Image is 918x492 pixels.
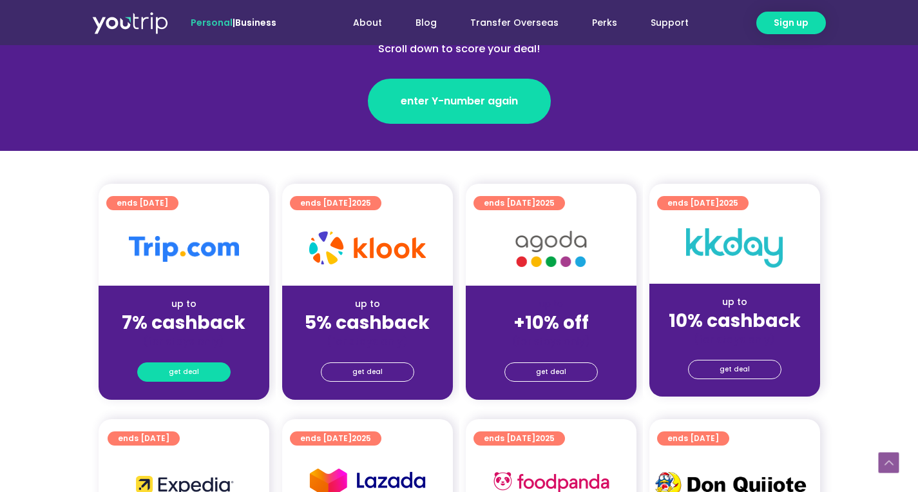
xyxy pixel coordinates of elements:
[137,362,231,382] a: get deal
[536,363,566,381] span: get deal
[504,362,598,382] a: get deal
[109,335,259,348] div: (for stays only)
[484,196,555,210] span: ends [DATE]
[290,196,381,210] a: ends [DATE]2025
[109,297,259,311] div: up to
[473,431,565,446] a: ends [DATE]2025
[535,197,555,208] span: 2025
[720,360,750,379] span: get deal
[669,308,801,333] strong: 10% cashback
[169,363,199,381] span: get deal
[311,11,705,35] nav: Menu
[535,433,555,444] span: 2025
[667,196,738,210] span: ends [DATE]
[667,431,719,446] span: ends [DATE]
[292,297,443,311] div: up to
[454,11,575,35] a: Transfer Overseas
[657,431,729,446] a: ends [DATE]
[290,431,381,446] a: ends [DATE]2025
[660,295,810,309] div: up to
[539,297,563,310] span: up to
[300,196,371,210] span: ends [DATE]
[117,196,168,210] span: ends [DATE]
[118,431,169,446] span: ends [DATE]
[122,310,245,335] strong: 7% cashback
[352,197,371,208] span: 2025
[108,431,180,446] a: ends [DATE]
[235,16,276,29] a: Business
[476,335,626,348] div: (for stays only)
[352,363,383,381] span: get deal
[634,11,705,35] a: Support
[688,360,781,379] a: get deal
[719,197,738,208] span: 2025
[756,12,826,34] a: Sign up
[660,333,810,346] div: (for stays only)
[484,431,555,446] span: ends [DATE]
[352,433,371,444] span: 2025
[575,11,634,35] a: Perks
[180,41,739,57] div: Scroll down to score your deal!
[657,196,749,210] a: ends [DATE]2025
[305,310,430,335] strong: 5% cashback
[106,196,178,210] a: ends [DATE]
[191,16,233,29] span: Personal
[513,310,589,335] strong: +10% off
[473,196,565,210] a: ends [DATE]2025
[292,335,443,348] div: (for stays only)
[336,11,399,35] a: About
[401,93,518,109] span: enter Y-number again
[399,11,454,35] a: Blog
[321,362,414,382] a: get deal
[774,16,808,30] span: Sign up
[300,431,371,446] span: ends [DATE]
[191,16,276,29] span: |
[368,79,551,124] a: enter Y-number again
